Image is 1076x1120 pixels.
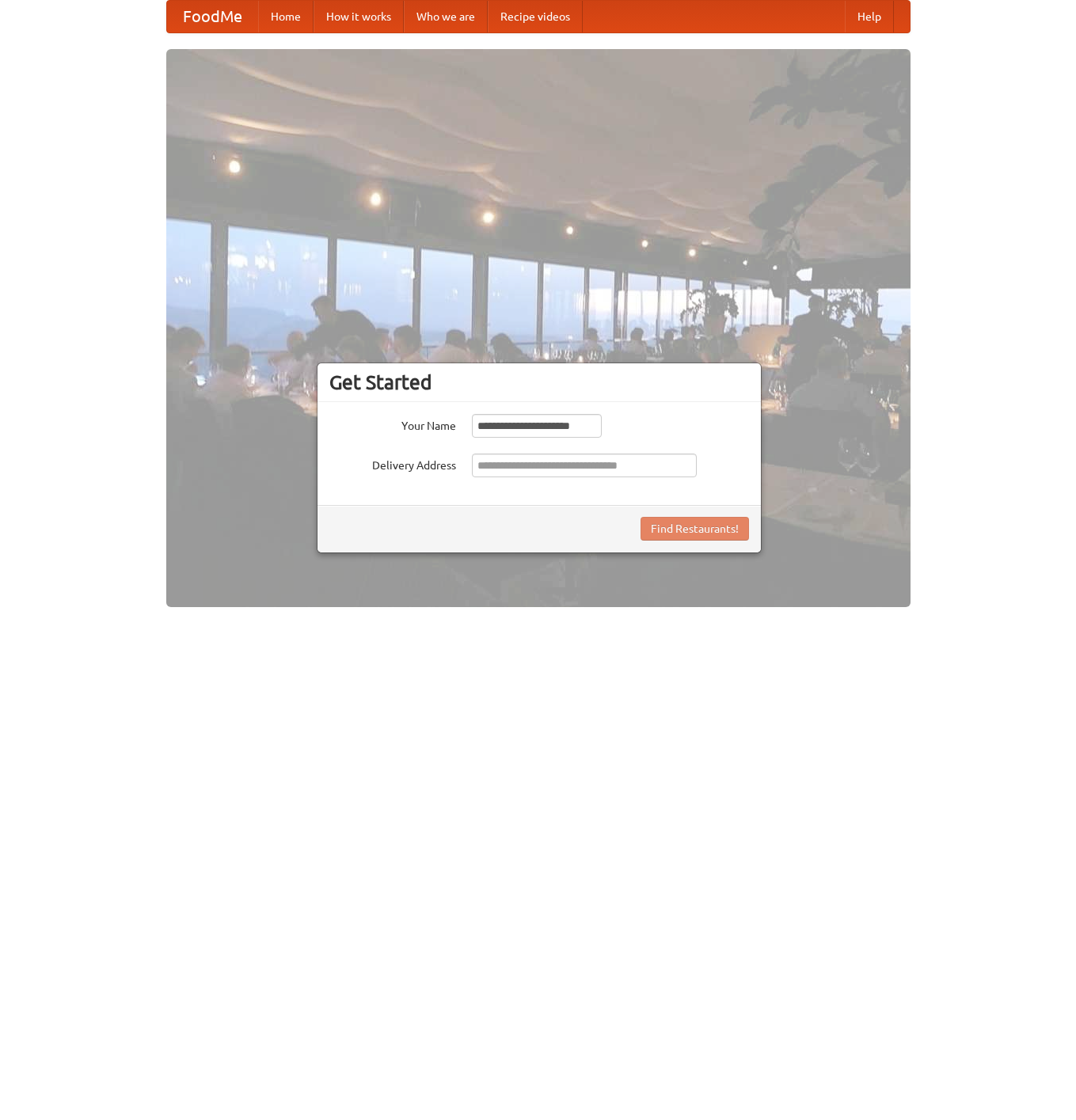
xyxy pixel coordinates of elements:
[845,1,894,32] a: Help
[329,414,456,434] label: Your Name
[641,517,749,541] button: Find Restaurants!
[167,1,258,32] a: FoodMe
[329,370,749,394] h3: Get Started
[488,1,583,32] a: Recipe videos
[329,454,456,473] label: Delivery Address
[258,1,314,32] a: Home
[404,1,488,32] a: Who we are
[314,1,404,32] a: How it works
